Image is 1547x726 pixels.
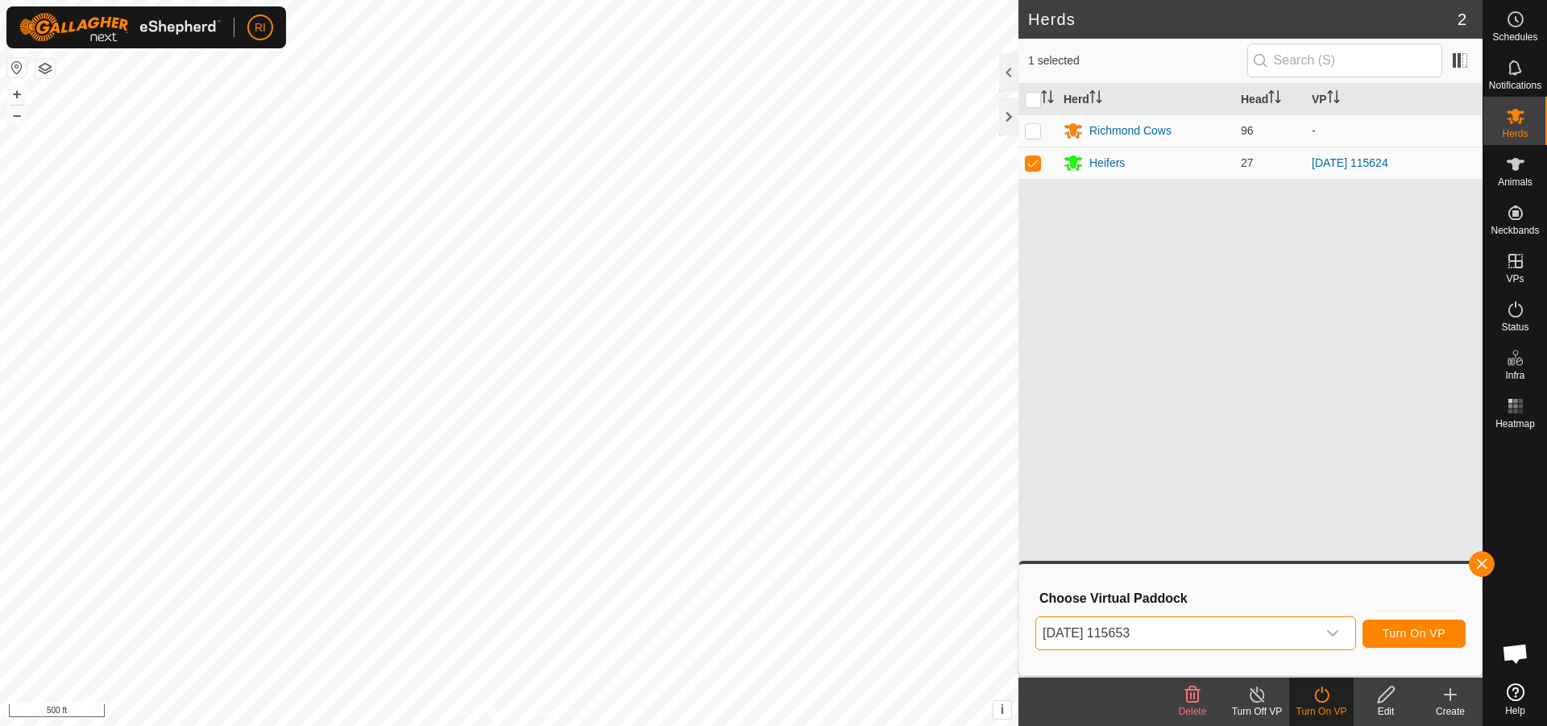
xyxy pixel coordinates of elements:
[1501,322,1528,332] span: Status
[1305,114,1483,147] td: -
[1241,124,1254,137] span: 96
[1241,156,1254,169] span: 27
[1247,44,1442,77] input: Search (S)
[1383,627,1445,640] span: Turn On VP
[1039,591,1466,606] h3: Choose Virtual Paddock
[1179,706,1207,717] span: Delete
[1498,177,1532,187] span: Animals
[525,705,573,720] a: Contact Us
[1327,93,1340,106] p-sorticon: Activate to sort
[1289,704,1354,719] div: Turn On VP
[1491,226,1539,235] span: Neckbands
[1089,155,1125,172] div: Heifers
[1506,274,1524,284] span: VPs
[1483,677,1547,722] a: Help
[1505,706,1525,716] span: Help
[1305,84,1483,115] th: VP
[1492,32,1537,42] span: Schedules
[1491,629,1540,678] div: Open chat
[1001,703,1004,716] span: i
[1057,84,1234,115] th: Herd
[1234,84,1305,115] th: Head
[1489,81,1541,90] span: Notifications
[1317,617,1349,649] div: dropdown trigger
[7,85,27,104] button: +
[255,19,266,36] span: RI
[7,58,27,77] button: Reset Map
[7,106,27,125] button: –
[1268,93,1281,106] p-sorticon: Activate to sort
[993,701,1011,719] button: i
[1028,52,1247,69] span: 1 selected
[1089,93,1102,106] p-sorticon: Activate to sort
[19,13,221,42] img: Gallagher Logo
[1505,371,1524,380] span: Infra
[35,59,55,78] button: Map Layers
[1089,122,1172,139] div: Richmond Cows
[1354,704,1418,719] div: Edit
[1036,617,1317,649] span: 2025-08-15 115653
[1495,419,1535,429] span: Heatmap
[1458,7,1466,31] span: 2
[1312,156,1388,169] a: [DATE] 115624
[1418,704,1483,719] div: Create
[1502,129,1528,139] span: Herds
[1225,704,1289,719] div: Turn Off VP
[1041,93,1054,106] p-sorticon: Activate to sort
[446,705,506,720] a: Privacy Policy
[1362,620,1466,648] button: Turn On VP
[1028,10,1458,29] h2: Herds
